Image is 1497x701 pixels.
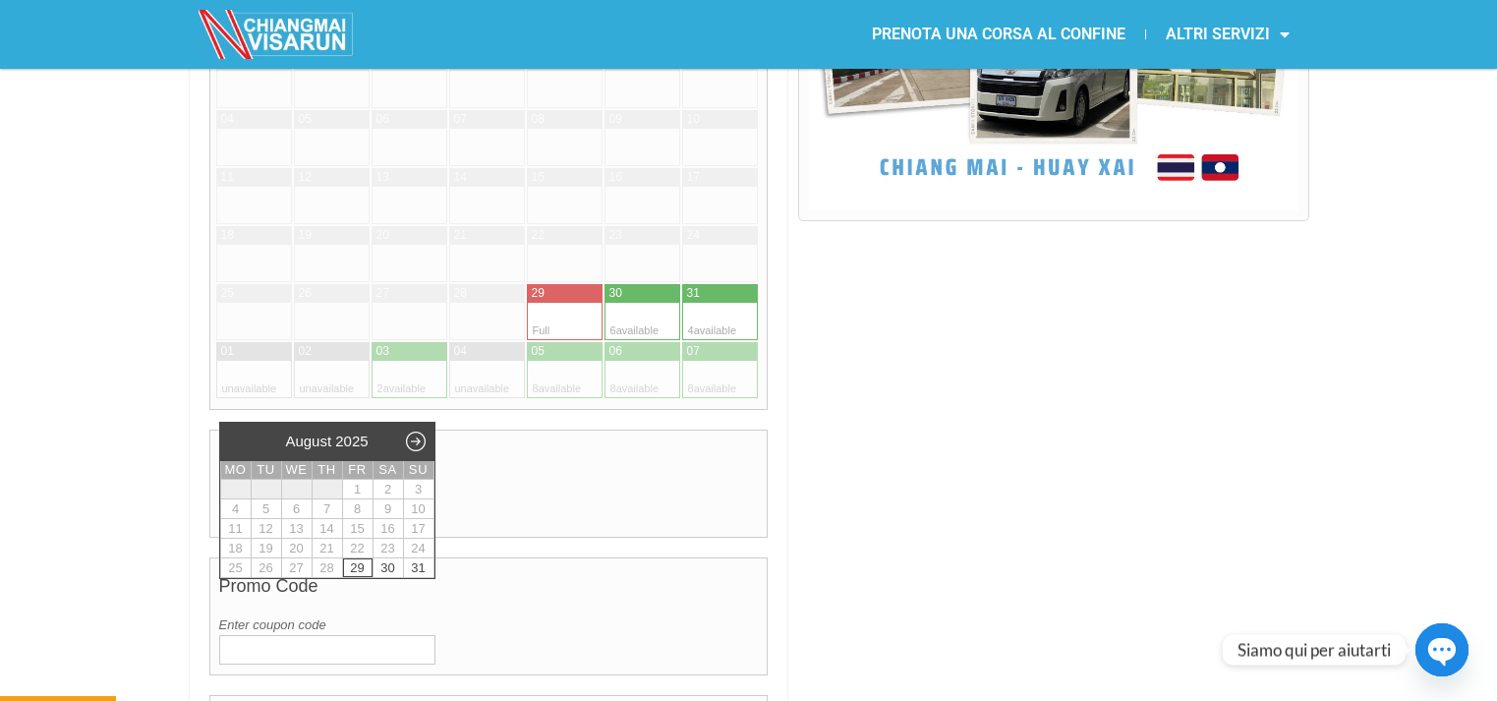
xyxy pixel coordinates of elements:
span: 24 [404,539,433,557]
span: 5 [252,499,281,518]
div: 04 [221,111,234,128]
div: 26 [299,285,312,302]
span: 13 [282,519,312,538]
div: 29 [532,285,545,302]
span: 1 [343,480,373,498]
div: 28 [454,285,467,302]
span: 12 [252,519,281,538]
div: 31 [687,285,700,302]
div: 30 [609,285,622,302]
div: 16 [609,169,622,186]
span: 26 [252,558,281,577]
span: 22 [343,539,373,557]
a: 31 [404,558,433,577]
div: 15 [532,169,545,186]
span: 11 [221,519,251,538]
div: 18 [221,227,234,244]
span: Saturday [378,462,397,477]
span: Friday [348,462,367,477]
div: 22 [532,227,545,244]
div: 09 [609,111,622,128]
div: 17 [687,169,700,186]
span: 27 [282,558,312,577]
div: 08 [532,111,545,128]
span: Monday [224,462,246,477]
div: 02 [299,343,312,360]
span: 25 [221,558,251,577]
span: 7 [313,499,342,518]
div: 21 [454,227,467,244]
div: 27 [376,285,389,302]
a: Next month [397,423,434,460]
h4: Promo Code [219,566,759,615]
span: 15 [343,519,373,538]
span: 20 [282,539,312,557]
span: 2025 [335,433,368,449]
div: 19 [299,227,312,244]
font: PRENOTA UNA CORSA AL CONFINE [872,25,1125,43]
span: 3 [404,480,433,498]
div: 06 [609,343,622,360]
span: 10 [404,499,433,518]
label: N. of Seats [219,478,759,497]
a: ALTRI SERVIZI [1146,12,1309,57]
a: PRENOTA UNA CORSA AL CONFINE [852,12,1145,57]
span: 21 [313,539,342,557]
span: 8 [343,499,373,518]
span: Tuesday [257,462,275,477]
div: 03 [376,343,389,360]
div: 14 [454,169,467,186]
label: Enter coupon code [219,615,759,635]
div: 13 [376,169,389,186]
div: 04 [454,343,467,360]
span: Sunday [409,462,428,477]
span: 18 [221,539,251,557]
div: 10 [687,111,700,128]
span: 17 [404,519,433,538]
div: 06 [376,111,389,128]
span: Thursday [317,462,336,477]
div: 24 [687,227,700,244]
div: 05 [532,343,545,360]
span: Wednesday [285,462,307,477]
div: 05 [299,111,312,128]
span: 4 [221,499,251,518]
div: 07 [454,111,467,128]
span: 14 [313,519,342,538]
span: 28 [313,558,342,577]
div: 20 [376,227,389,244]
div: 07 [687,343,700,360]
div: 23 [609,227,622,244]
div: 25 [221,285,234,302]
span: 6 [282,499,312,518]
span: 2 [374,480,403,498]
nav: Menu [749,12,1309,57]
font: ALTRI SERVIZI [1166,25,1270,43]
span: August [285,433,331,449]
span: 16 [374,519,403,538]
div: 01 [221,343,234,360]
span: 9 [374,499,403,518]
div: 11 [221,169,234,186]
a: 30 [374,558,403,577]
span: 19 [252,539,281,557]
div: 12 [299,169,312,186]
a: 29 [343,558,373,577]
span: 23 [374,539,403,557]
